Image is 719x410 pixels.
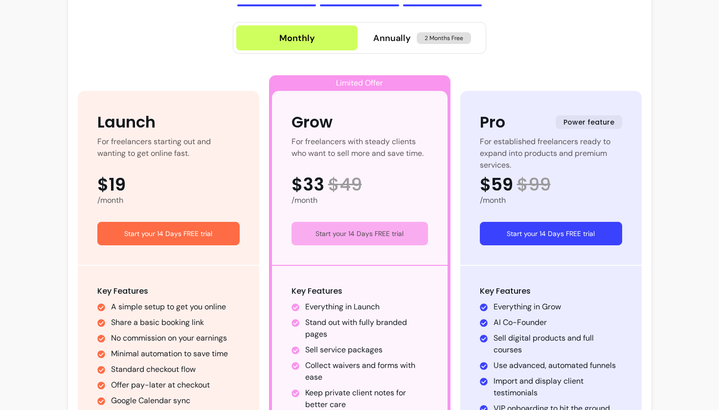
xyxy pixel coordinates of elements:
div: Monthly [279,31,315,45]
li: Google Calendar sync [111,395,240,407]
li: Sell service packages [305,344,428,356]
li: Share a basic booking link [111,317,240,328]
span: $ 49 [328,175,362,194]
li: Import and display client testimonials [494,375,622,399]
div: Pro [480,110,505,134]
li: Stand out with fully branded pages [305,317,428,340]
button: Start your 14 Days FREE trial [292,222,428,245]
span: Annually [373,31,411,45]
li: Use advanced, automated funnels [494,360,622,371]
li: Sell digital products and full courses [494,332,622,356]
li: Offer pay-later at checkout [111,379,240,391]
li: Everything in Grow [494,301,622,313]
span: Key Features [292,285,342,297]
div: Limited Offer [272,75,448,91]
span: 2 Months Free [417,32,471,44]
button: Start your 14 Days FREE trial [480,222,622,245]
li: Minimal automation to save time [111,348,240,360]
div: For freelancers with steady clients who want to sell more and save time. [292,136,428,159]
span: $33 [292,175,324,194]
div: /month [97,194,240,206]
li: Collect waivers and forms with ease [305,360,428,383]
span: Power feature [556,115,622,129]
li: Everything in Launch [305,301,428,313]
span: $ 99 [517,175,551,194]
span: $19 [97,175,126,194]
span: Key Features [480,285,531,297]
div: For established freelancers ready to expand into products and premium services. [480,136,622,159]
li: AI Co-Founder [494,317,622,328]
div: Grow [292,110,333,134]
button: Start your 14 Days FREE trial [97,222,240,245]
div: /month [480,194,622,206]
li: Standard checkout flow [111,364,240,375]
span: $59 [480,175,513,194]
li: A simple setup to get you online [111,301,240,313]
div: For freelancers starting out and wanting to get online fast. [97,136,240,159]
div: /month [292,194,428,206]
span: Key Features [97,285,148,297]
li: No commission on your earnings [111,332,240,344]
div: Launch [97,110,156,134]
